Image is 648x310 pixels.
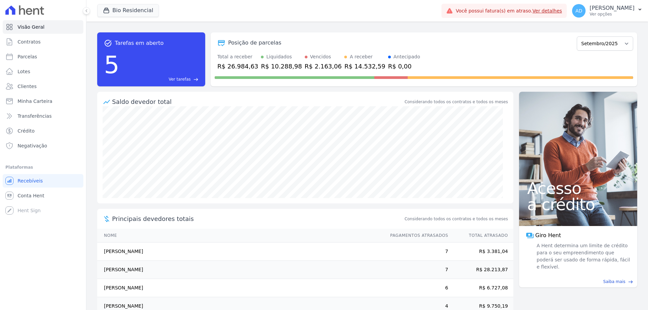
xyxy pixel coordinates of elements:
[18,98,52,105] span: Minha Carteira
[112,214,403,223] span: Principais devedores totais
[217,62,258,71] div: R$ 26.984,63
[217,53,258,60] div: Total a receber
[527,196,629,213] span: a crédito
[18,83,36,90] span: Clientes
[18,38,40,45] span: Contratos
[3,109,83,123] a: Transferências
[305,62,342,71] div: R$ 2.163,06
[266,53,292,60] div: Liquidados
[18,177,43,184] span: Recebíveis
[456,7,562,15] span: Você possui fatura(s) em atraso.
[18,142,47,149] span: Negativação
[603,279,625,285] span: Saiba mais
[228,39,281,47] div: Posição de parcelas
[18,24,45,30] span: Visão Geral
[18,68,30,75] span: Lotes
[449,229,513,243] th: Total Atrasado
[3,50,83,63] a: Parcelas
[405,216,508,222] span: Considerando todos os contratos e todos os meses
[535,231,561,239] span: Giro Hent
[384,279,449,297] td: 6
[97,261,384,279] td: [PERSON_NAME]
[3,189,83,202] a: Conta Hent
[3,35,83,49] a: Contratos
[590,5,634,11] p: [PERSON_NAME]
[115,39,164,47] span: Tarefas em aberto
[122,76,198,82] a: Ver tarefas east
[18,192,44,199] span: Conta Hent
[310,53,331,60] div: Vencidos
[523,279,633,285] a: Saiba mais east
[590,11,634,17] p: Ver opções
[405,99,508,105] div: Considerando todos os contratos e todos os meses
[169,76,191,82] span: Ver tarefas
[388,62,420,71] div: R$ 0,00
[384,261,449,279] td: 7
[449,261,513,279] td: R$ 28.213,87
[97,279,384,297] td: [PERSON_NAME]
[535,242,630,271] span: A Hent determina um limite de crédito para o seu empreendimento que poderá ser usado de forma ráp...
[3,80,83,93] a: Clientes
[394,53,420,60] div: Antecipado
[384,243,449,261] td: 7
[575,8,582,13] span: AD
[3,20,83,34] a: Visão Geral
[3,174,83,188] a: Recebíveis
[3,124,83,138] a: Crédito
[104,47,119,82] div: 5
[384,229,449,243] th: Pagamentos Atrasados
[261,62,302,71] div: R$ 10.288,98
[18,128,35,134] span: Crédito
[628,279,633,284] span: east
[112,97,403,106] div: Saldo devedor total
[567,1,648,20] button: AD [PERSON_NAME] Ver opções
[3,94,83,108] a: Minha Carteira
[18,113,52,119] span: Transferências
[97,229,384,243] th: Nome
[527,180,629,196] span: Acesso
[97,4,159,17] button: Bio Residencial
[3,65,83,78] a: Lotes
[97,243,384,261] td: [PERSON_NAME]
[344,62,385,71] div: R$ 14.532,59
[5,163,81,171] div: Plataformas
[533,8,562,13] a: Ver detalhes
[449,243,513,261] td: R$ 3.381,04
[18,53,37,60] span: Parcelas
[193,77,198,82] span: east
[449,279,513,297] td: R$ 6.727,08
[3,139,83,152] a: Negativação
[104,39,112,47] span: task_alt
[350,53,373,60] div: A receber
